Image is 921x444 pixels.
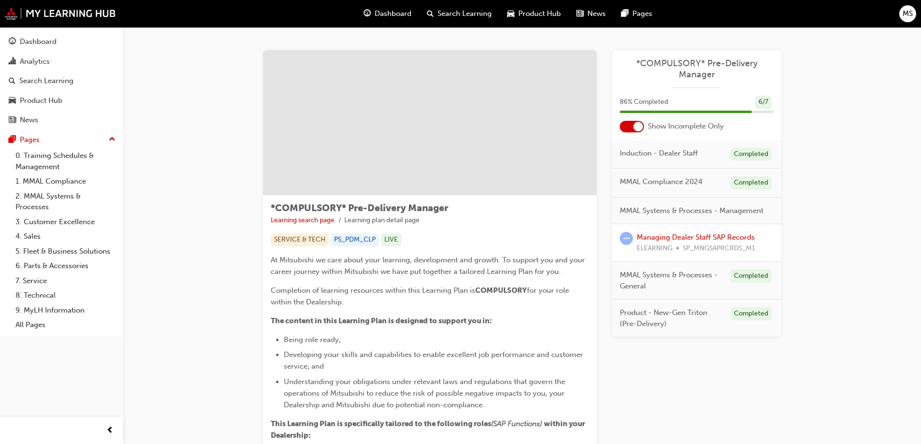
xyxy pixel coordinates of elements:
span: *COMPULSORY* Pre-Delivery Manager [271,202,448,214]
a: 2. MMAL Systems & Processes [12,189,119,215]
a: 0. Training Schedules & Management [12,148,119,174]
button: MS [899,5,916,22]
button: Pages [4,131,119,149]
a: 8. Technical [12,288,119,303]
span: for your role within the Dealership. [271,286,571,306]
a: 9. MyLH Information [12,303,119,318]
a: 5. Fleet & Business Solutions [12,244,119,259]
span: car-icon [9,97,16,105]
span: (SAP Functions) [491,419,542,428]
span: Product Hub [518,8,561,19]
span: prev-icon [106,425,114,437]
div: Pages [20,134,40,145]
span: News [587,8,606,19]
span: Show Incomplete Only [648,121,724,132]
a: Managing Dealer Staff SAP Records [637,233,755,242]
a: news-iconNews [569,4,614,24]
a: search-iconSearch Learning [419,4,499,24]
span: MS [903,8,913,19]
span: Understanding your obligations under relevant laws and regulations that govern the operations of ... [284,377,567,409]
span: search-icon [427,8,434,20]
div: Product Hub [20,95,62,106]
div: Completed [731,307,772,320]
span: news-icon [576,8,584,20]
span: within your Dealership: [271,419,586,440]
span: MMAL Compliance 2024 [620,176,702,187]
span: ELEARNING [637,243,672,254]
div: Completed [731,148,772,161]
a: pages-iconPages [614,4,660,24]
span: Induction - Dealer Staff [620,148,698,159]
a: *COMPULSORY* Pre-Delivery Manager [620,58,774,80]
span: search-icon [9,77,15,86]
span: pages-icon [9,136,16,144]
a: 3. Customer Excellence [12,215,119,229]
span: learningRecordVerb_ATTEMPT-icon [620,232,633,245]
div: Completed [731,176,772,189]
div: News [20,115,38,126]
span: 86 % Completed [620,97,668,108]
div: Search Learning [19,75,73,86]
span: Being role ready; [284,335,341,344]
a: 7. Service [12,273,119,288]
span: MMAL Systems & Processes - Management [620,205,763,216]
span: Product - New-Gen Triton (Pre-Delivery) [620,307,723,329]
div: Dashboard [20,36,57,47]
span: Pages [632,8,652,19]
span: Dashboard [375,8,411,19]
img: mmal [5,7,116,20]
div: 6 / 7 [755,96,772,109]
span: car-icon [507,8,514,20]
span: SP_MNGSAPRCRDS_M1 [683,243,755,254]
span: Completion of learning resources within this Learning Plan is [271,286,475,295]
span: Developing your skills and capabilities to enable excellent job performance and customer service;... [284,350,585,371]
span: chart-icon [9,57,16,66]
span: At Mitsubishi we care about your learning, development and growth. To support you and your career... [271,256,587,276]
a: Dashboard [4,33,119,51]
a: car-iconProduct Hub [499,4,569,24]
a: 4. Sales [12,229,119,244]
a: 1. MMAL Compliance [12,174,119,189]
a: Product Hub [4,92,119,110]
span: guage-icon [364,8,371,20]
div: SERVICE & TECH [271,233,329,246]
span: up-icon [109,133,116,146]
a: Analytics [4,53,119,71]
span: guage-icon [9,38,16,46]
a: All Pages [12,317,119,332]
span: MMAL Systems & Processes - General [620,270,723,291]
span: This Learning Plan is specifically tailored to the following roles [271,419,491,428]
a: guage-iconDashboard [356,4,419,24]
a: News [4,111,119,129]
a: Search Learning [4,72,119,90]
span: COMPULSORY [475,286,527,295]
span: news-icon [9,116,16,125]
li: Learning plan detail page [344,215,420,226]
div: PS_PDM_CLP [331,233,379,246]
a: Learning search page [271,216,335,224]
button: DashboardAnalyticsSearch LearningProduct HubNews [4,31,119,131]
span: pages-icon [621,8,629,20]
span: The content in this Learning Plan is designed to support you in: [271,316,492,325]
div: LIVE [381,233,401,246]
div: Completed [731,270,772,283]
a: 6. Parts & Accessories [12,258,119,273]
span: Search Learning [438,8,492,19]
div: Analytics [20,56,50,67]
